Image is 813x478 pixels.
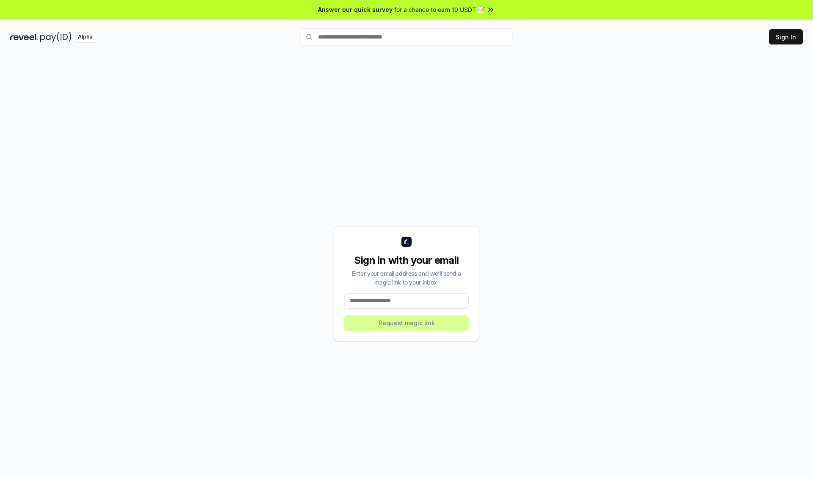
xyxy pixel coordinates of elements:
span: Answer our quick survey [318,5,393,14]
div: Sign in with your email [344,254,469,267]
button: Sign In [769,29,803,44]
div: Alpha [73,32,97,42]
img: reveel_dark [10,32,39,42]
img: logo_small [401,237,412,247]
div: Enter your email address and we’ll send a magic link to your inbox. [344,269,469,287]
span: for a chance to earn 10 USDT 📝 [394,5,485,14]
img: pay_id [40,32,72,42]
